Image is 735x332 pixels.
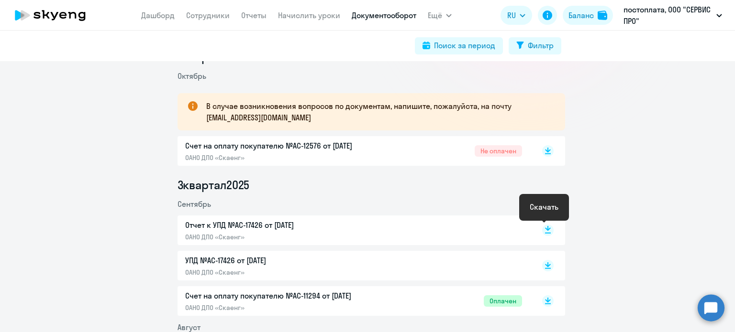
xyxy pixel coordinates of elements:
a: Отчет к УПД №AC-17426 от [DATE]ОАНО ДПО «Скаенг» [185,219,522,241]
button: Поиск за период [415,37,503,54]
a: Документооборот [352,11,416,20]
a: Счет на оплату покупателю №AC-11294 от [DATE]ОАНО ДПО «Скаенг»Оплачен [185,290,522,312]
div: Скачать [530,201,558,213]
span: Август [178,322,200,332]
li: 3 квартал 2025 [178,177,565,193]
a: УПД №AC-17426 от [DATE]ОАНО ДПО «Скаенг» [185,255,522,277]
p: В случае возникновения вопросов по документам, напишите, пожалуйста, на почту [EMAIL_ADDRESS][DOM... [206,100,548,123]
p: Счет на оплату покупателю №AC-12576 от [DATE] [185,140,386,151]
button: Балансbalance [563,6,613,25]
div: Баланс [568,10,594,21]
a: Начислить уроки [278,11,340,20]
button: Фильтр [509,37,561,54]
a: Отчеты [241,11,267,20]
p: Отчет к УПД №AC-17426 от [DATE] [185,219,386,231]
span: Не оплачен [475,145,522,157]
span: Октябрь [178,71,206,81]
button: RU [501,6,532,25]
div: Фильтр [528,40,554,51]
button: Ещё [428,6,452,25]
img: balance [598,11,607,20]
a: Дашборд [141,11,175,20]
p: ОАНО ДПО «Скаенг» [185,153,386,162]
p: ОАНО ДПО «Скаенг» [185,303,386,312]
span: Сентябрь [178,199,211,209]
p: ОАНО ДПО «Скаенг» [185,268,386,277]
p: постоплата, ООО "СЕРВИС ПРО" [624,4,713,27]
a: Сотрудники [186,11,230,20]
a: Счет на оплату покупателю №AC-12576 от [DATE]ОАНО ДПО «Скаенг»Не оплачен [185,140,522,162]
span: RU [507,10,516,21]
span: Ещё [428,10,442,21]
p: УПД №AC-17426 от [DATE] [185,255,386,266]
span: Оплачен [484,295,522,307]
button: постоплата, ООО "СЕРВИС ПРО" [619,4,727,27]
div: Поиск за период [434,40,495,51]
p: Счет на оплату покупателю №AC-11294 от [DATE] [185,290,386,301]
p: ОАНО ДПО «Скаенг» [185,233,386,241]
